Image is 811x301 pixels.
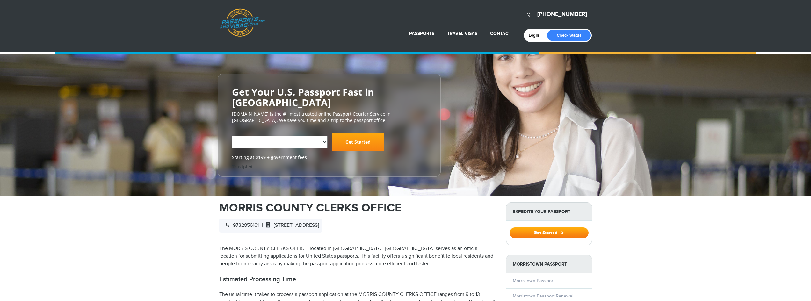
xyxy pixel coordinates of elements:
[220,8,265,37] a: Passports & [DOMAIN_NAME]
[490,31,511,36] a: Contact
[263,222,319,228] span: [STREET_ADDRESS]
[537,11,587,18] a: [PHONE_NUMBER]
[529,33,544,38] a: Login
[219,202,496,214] h1: MORRIS COUNTY CLERKS OFFICE
[513,293,573,299] a: Morristown Passport Renewal
[510,227,589,238] button: Get Started
[547,30,591,41] a: Check Status
[219,219,322,233] div: |
[510,230,589,235] a: Get Started
[513,278,554,283] a: Morristown Passport
[332,133,384,151] a: Get Started
[506,203,592,221] strong: Expedite Your Passport
[232,164,253,170] a: Trustpilot
[232,87,426,108] h2: Get Your U.S. Passport Fast in [GEOGRAPHIC_DATA]
[219,276,496,283] h2: Estimated Processing Time
[409,31,434,36] a: Passports
[222,222,259,228] span: 9732856161
[232,154,426,161] span: Starting at $199 + government fees
[219,245,496,268] p: The MORRIS COUNTY CLERKS OFFICE, located in [GEOGRAPHIC_DATA], [GEOGRAPHIC_DATA] serves as an off...
[506,255,592,273] strong: Morristown Passport
[232,111,426,124] p: [DOMAIN_NAME] is the #1 most trusted online Passport Courier Service in [GEOGRAPHIC_DATA]. We sav...
[447,31,477,36] a: Travel Visas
